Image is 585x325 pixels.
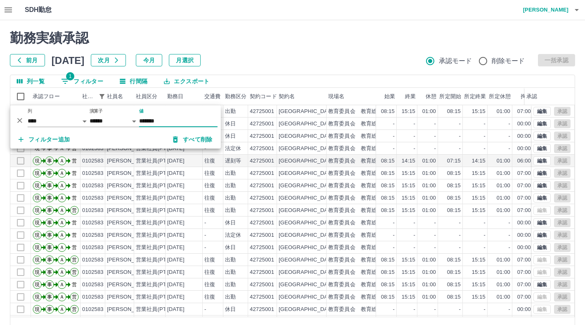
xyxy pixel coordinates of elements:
[107,182,152,190] div: [PERSON_NAME]
[509,145,510,153] div: -
[422,157,436,165] div: 01:00
[533,169,551,178] button: 編集
[250,194,274,202] div: 42725001
[328,132,388,140] div: 教育委員会 教育総務課
[447,256,461,264] div: 08:15
[414,219,415,227] div: -
[82,219,104,227] div: 0102583
[533,107,551,116] button: 編集
[472,157,486,165] div: 14:15
[533,243,551,252] button: 編集
[517,231,531,239] div: 00:00
[279,88,295,105] div: 契約名
[439,56,472,66] span: 承認モード
[472,108,486,115] div: 15:15
[250,219,274,227] div: 42725001
[225,108,236,115] div: 出勤
[472,170,486,177] div: 15:15
[72,158,77,164] text: 営
[497,182,510,190] div: 01:00
[52,54,85,66] h5: [DATE]
[136,54,162,66] button: 今月
[402,182,415,190] div: 15:15
[225,120,236,128] div: 休日
[66,72,74,80] span: 1
[167,256,185,264] div: [DATE]
[447,194,461,202] div: 08:15
[463,88,488,105] div: 所定終業
[422,170,436,177] div: 01:00
[59,220,64,226] text: Ａ
[47,195,52,201] text: 事
[136,170,179,177] div: 営業社員(PT契約)
[82,194,104,202] div: 0102583
[422,207,436,214] div: 01:00
[14,114,26,127] button: 削除
[484,244,486,252] div: -
[397,88,417,105] div: 終業
[250,157,274,165] div: 42725001
[459,120,461,128] div: -
[248,88,277,105] div: 契約コード
[509,219,510,227] div: -
[447,207,461,214] div: 08:15
[82,157,104,165] div: 0102583
[484,120,486,128] div: -
[169,54,201,66] button: 月選択
[489,88,511,105] div: 所定休憩
[136,256,179,264] div: 営業社員(PT契約)
[167,88,183,105] div: 勤務日
[107,231,152,239] div: [PERSON_NAME]
[28,108,32,114] label: 列
[459,244,461,252] div: -
[136,207,179,214] div: 営業社員(PT契約)
[204,231,206,239] div: -
[250,231,274,239] div: 42725001
[204,219,206,227] div: -
[381,194,395,202] div: 08:15
[204,170,215,177] div: 往復
[250,207,274,214] div: 42725001
[328,170,388,177] div: 教育委員会 教育総務課
[517,182,531,190] div: 07:00
[167,244,185,252] div: [DATE]
[492,56,525,66] span: 削除モード
[35,257,40,263] text: 現
[472,194,486,202] div: 15:15
[203,88,223,105] div: 交通費
[204,268,215,276] div: 往復
[279,207,336,214] div: [GEOGRAPHIC_DATA]
[279,120,336,128] div: [GEOGRAPHIC_DATA]
[82,256,104,264] div: 0102583
[47,158,52,164] text: 事
[136,194,179,202] div: 営業社員(PT契約)
[96,91,108,102] div: 1件のフィルターを適用中
[393,132,395,140] div: -
[279,219,336,227] div: [GEOGRAPHIC_DATA]
[327,88,376,105] div: 現場名
[136,219,179,227] div: 営業社員(PT契約)
[72,232,77,238] text: 営
[107,88,123,105] div: 社員名
[393,219,395,227] div: -
[82,182,104,190] div: 0102583
[82,88,96,105] div: 社員番号
[497,157,510,165] div: 01:00
[166,132,219,147] button: すべて削除
[533,231,551,240] button: 編集
[113,75,154,87] button: 行間隔
[167,219,185,227] div: [DATE]
[136,231,179,239] div: 営業社員(PT契約)
[47,232,52,238] text: 事
[414,120,415,128] div: -
[497,256,510,264] div: 01:00
[438,88,463,105] div: 所定開始
[422,256,436,264] div: 01:00
[517,120,531,128] div: 00:00
[250,88,277,105] div: 契約コード
[167,231,185,239] div: [DATE]
[204,207,215,214] div: 往復
[225,219,236,227] div: 休日
[35,220,40,226] text: 現
[381,170,395,177] div: 08:15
